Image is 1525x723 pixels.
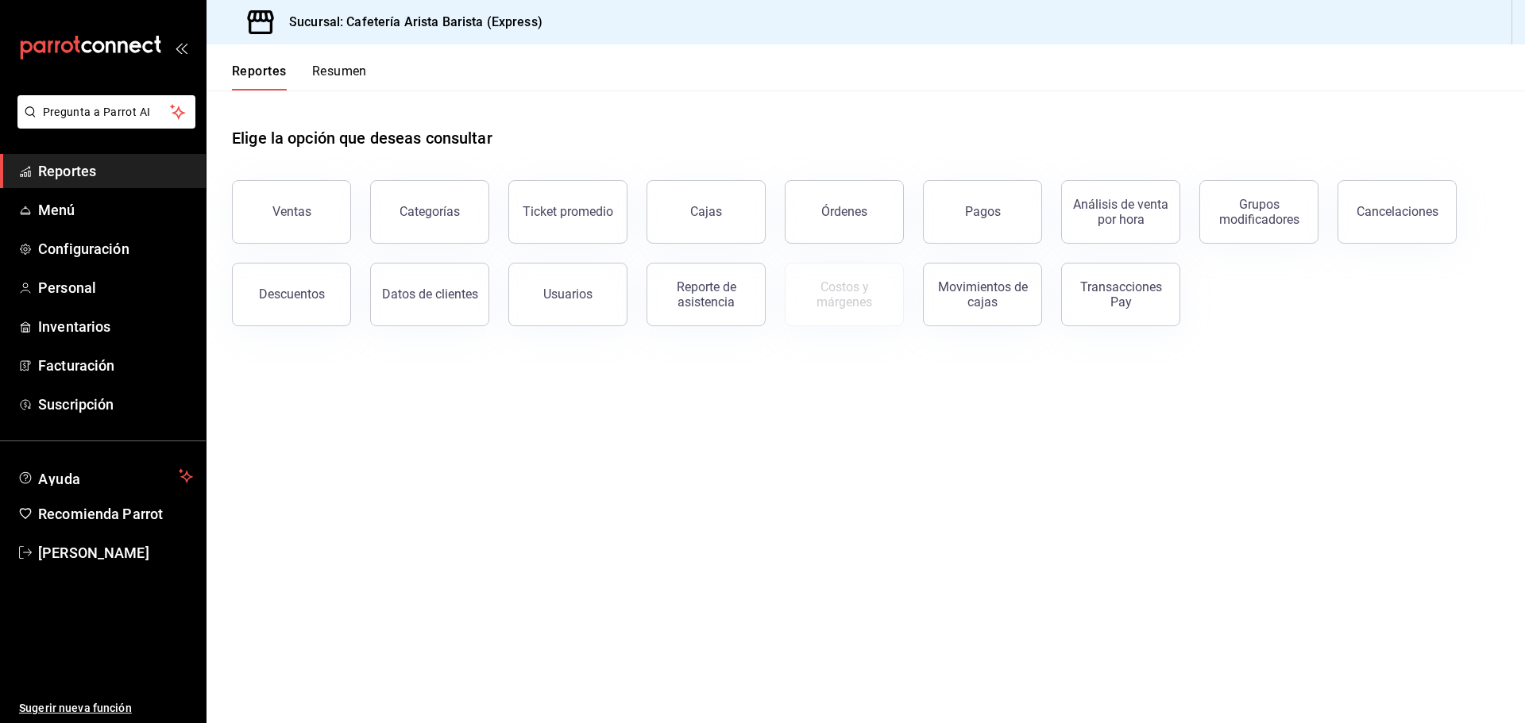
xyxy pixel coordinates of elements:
button: Usuarios [508,263,627,326]
button: Análisis de venta por hora [1061,180,1180,244]
span: Personal [38,277,193,298]
div: navigation tabs [232,63,367,90]
span: Ayuda [38,467,172,486]
button: Órdenes [785,180,904,244]
button: Datos de clientes [370,263,489,326]
div: Órdenes [821,204,867,219]
div: Cajas [690,204,722,219]
div: Transacciones Pay [1071,279,1170,310]
div: Costos y márgenes [795,279,894,310]
button: Transacciones Pay [1061,263,1180,326]
span: Configuración [38,238,193,260]
button: Ventas [232,180,351,244]
div: Reporte de asistencia [657,279,755,310]
button: Contrata inventarios para ver este reporte [785,263,904,326]
button: Pregunta a Parrot AI [17,95,195,129]
h1: Elige la opción que deseas consultar [232,126,492,150]
div: Datos de clientes [382,287,478,302]
span: Menú [38,199,193,221]
button: Grupos modificadores [1199,180,1318,244]
button: Resumen [312,63,367,90]
span: Pregunta a Parrot AI [43,104,171,121]
button: Ticket promedio [508,180,627,244]
button: Pagos [923,180,1042,244]
span: Sugerir nueva función [19,700,193,717]
div: Análisis de venta por hora [1071,197,1170,227]
div: Pagos [965,204,1001,219]
button: Categorías [370,180,489,244]
span: Reportes [38,160,193,182]
div: Movimientos de cajas [933,279,1032,310]
div: Grupos modificadores [1210,197,1308,227]
div: Descuentos [259,287,325,302]
button: Cancelaciones [1338,180,1457,244]
span: [PERSON_NAME] [38,542,193,563]
button: Reporte de asistencia [647,263,766,326]
div: Ventas [272,204,311,219]
a: Pregunta a Parrot AI [11,115,195,132]
button: open_drawer_menu [175,41,187,54]
span: Suscripción [38,394,193,415]
span: Inventarios [38,316,193,337]
span: Facturación [38,355,193,376]
div: Cancelaciones [1357,204,1438,219]
button: Movimientos de cajas [923,263,1042,326]
h3: Sucursal: Cafetería Arista Barista (Express) [276,13,542,32]
button: Reportes [232,63,287,90]
div: Ticket promedio [523,204,613,219]
button: Descuentos [232,263,351,326]
div: Usuarios [543,287,593,302]
div: Categorías [400,204,460,219]
span: Recomienda Parrot [38,503,193,525]
button: Cajas [647,180,766,244]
